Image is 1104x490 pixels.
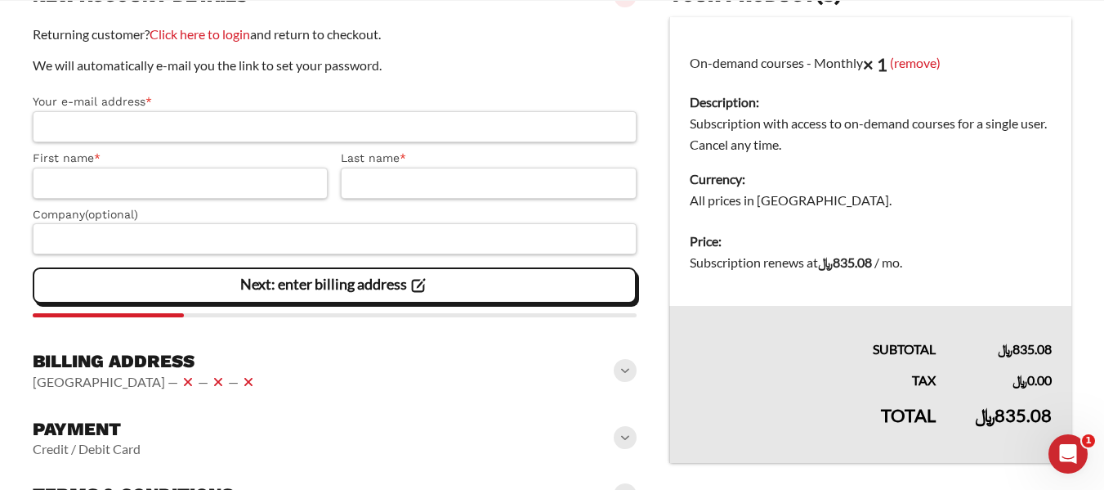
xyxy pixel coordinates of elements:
[818,254,872,270] bdi: 835.08
[1012,372,1027,388] span: ﷼
[975,404,994,426] span: ﷼
[33,55,637,76] p: We will automatically e-mail you the link to set your password.
[33,372,258,392] vaadin-horizontal-layout: [GEOGRAPHIC_DATA] — — —
[669,306,955,360] th: Subtotal
[33,418,141,441] h3: Payment
[33,24,637,45] p: Returning customer? and return to checkout.
[1048,434,1088,474] iframe: Intercom live chat
[863,53,887,75] strong: × 1
[33,149,328,168] label: First name
[818,254,833,270] span: ﷼
[669,360,955,391] th: Tax
[85,208,138,221] span: (optional)
[975,404,1052,426] bdi: 835.08
[33,205,637,224] label: Company
[1012,372,1052,388] bdi: 0.00
[33,92,637,111] label: Your e-mail address
[874,254,900,270] span: / mo
[341,149,636,168] label: Last name
[669,391,955,463] th: Total
[998,341,1012,357] span: ﷼
[669,17,1071,222] td: On-demand courses - Monthly
[690,169,1052,190] dt: Currency:
[690,231,1052,252] dt: Price:
[1082,434,1095,447] span: 1
[150,26,250,42] a: Click here to login
[33,350,258,373] h3: Billing address
[890,54,941,70] a: (remove)
[690,254,902,270] span: Subscription renews at .
[33,267,637,303] vaadin-button: Next: enter billing address
[690,113,1052,155] dd: Subscription with access to on-demand courses for a single user. Cancel any time.
[998,341,1052,357] bdi: 835.08
[690,92,1052,113] dt: Description:
[33,441,141,457] vaadin-horizontal-layout: Credit / Debit Card
[690,190,1052,211] dd: All prices in [GEOGRAPHIC_DATA].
